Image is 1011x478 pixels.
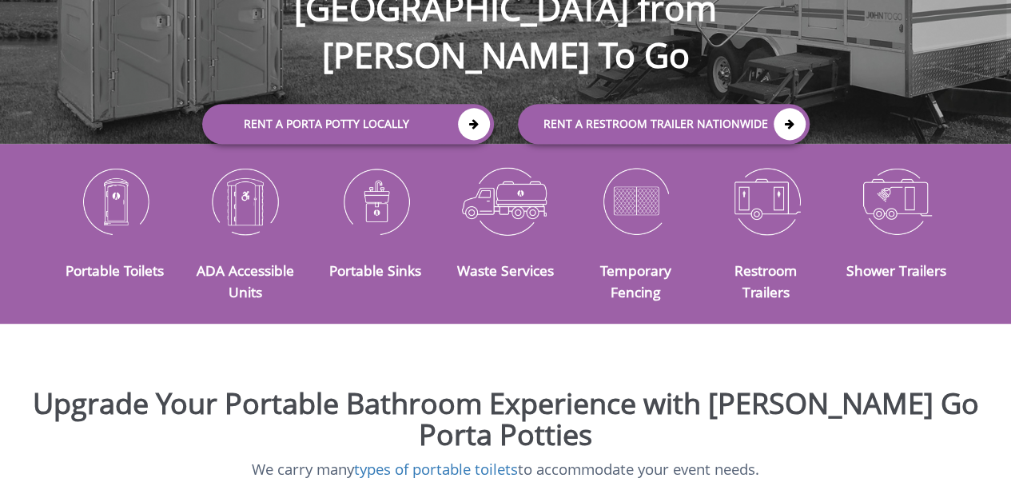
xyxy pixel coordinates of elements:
h2: Upgrade Your Portable Bathroom Experience with [PERSON_NAME] Go Porta Potties [12,388,999,451]
img: Portable-Toilets-icon_N.png [62,159,169,242]
a: Portable Sinks [329,261,421,280]
img: Waste-Services-icon_N.png [452,159,559,242]
a: ADA Accessible Units [197,261,294,301]
img: Shower-Trailers-icon_N.png [843,159,949,242]
a: Waste Services [457,261,554,280]
img: Restroom-Trailers-icon_N.png [713,159,819,242]
a: rent a RESTROOM TRAILER Nationwide [518,105,810,145]
a: Shower Trailers [846,261,945,280]
a: Restroom Trailers [734,261,797,301]
a: Portable Toilets [66,261,164,280]
a: Rent a Porta Potty Locally [202,105,494,145]
img: ADA-Accessible-Units-icon_N.png [192,159,298,242]
a: Temporary Fencing [600,261,671,301]
img: Temporary-Fencing-cion_N.png [583,159,689,242]
img: Portable-Sinks-icon_N.png [322,159,428,242]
